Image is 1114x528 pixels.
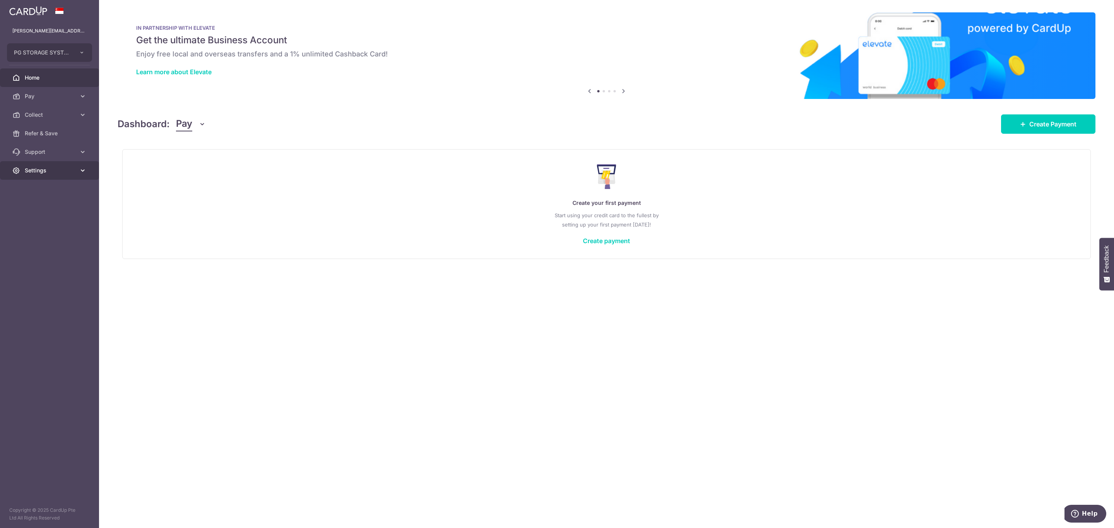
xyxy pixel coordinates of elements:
[7,43,92,62] button: PG STORAGE SYSTEMS PTE. LTD.
[9,6,47,15] img: CardUp
[25,148,76,156] span: Support
[14,49,71,56] span: PG STORAGE SYSTEMS PTE. LTD.
[1099,238,1114,290] button: Feedback - Show survey
[1029,119,1076,129] span: Create Payment
[176,117,192,131] span: Pay
[136,34,1077,46] h5: Get the ultimate Business Account
[25,92,76,100] span: Pay
[25,111,76,119] span: Collect
[1064,505,1106,524] iframe: Opens a widget where you can find more information
[25,74,76,82] span: Home
[583,237,630,245] a: Create payment
[138,211,1075,229] p: Start using your credit card to the fullest by setting up your first payment [DATE]!
[138,198,1075,208] p: Create your first payment
[118,117,170,131] h4: Dashboard:
[12,27,87,35] p: [PERSON_NAME][EMAIL_ADDRESS][PERSON_NAME][DOMAIN_NAME]
[25,167,76,174] span: Settings
[136,49,1077,59] h6: Enjoy free local and overseas transfers and a 1% unlimited Cashback Card!
[118,12,1095,99] img: Renovation banner
[136,68,212,76] a: Learn more about Elevate
[1001,114,1095,134] a: Create Payment
[25,129,76,137] span: Refer & Save
[1103,245,1110,273] span: Feedback
[136,25,1077,31] p: IN PARTNERSHIP WITH ELEVATE
[597,164,617,189] img: Make Payment
[176,117,206,131] button: Pay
